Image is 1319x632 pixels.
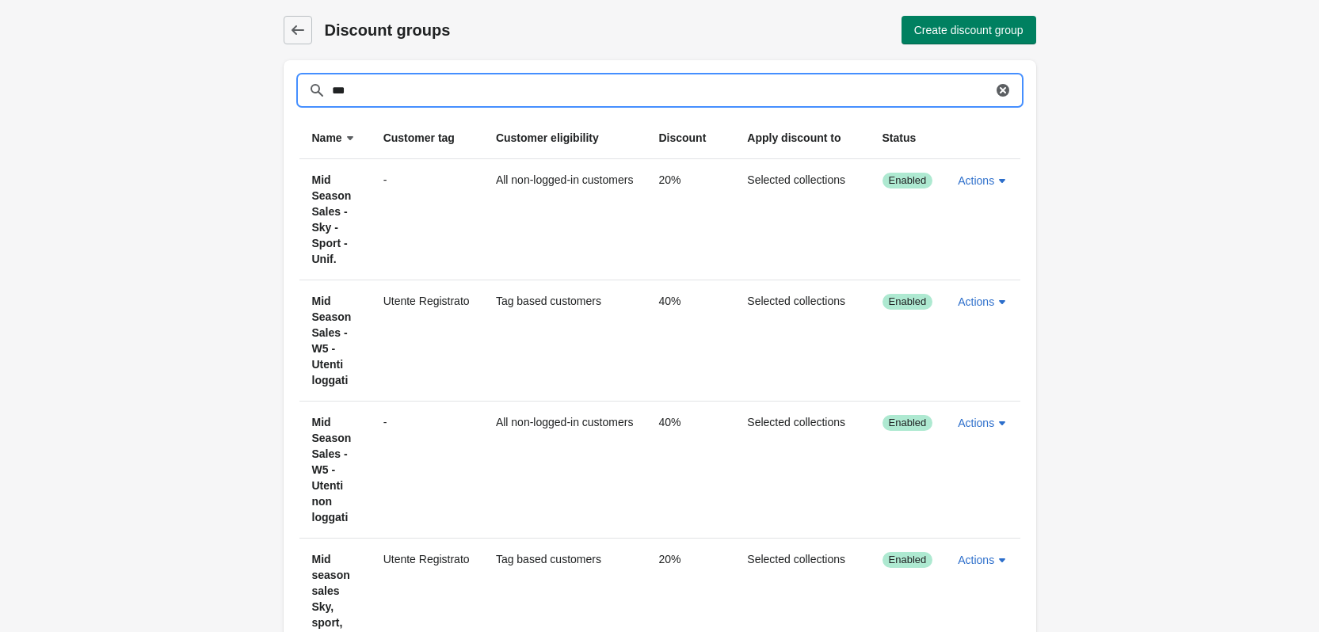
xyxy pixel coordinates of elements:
td: Tag based customers [483,280,646,401]
button: Clear [995,82,1011,98]
span: Mid Season Sales - Sky - Sport - Unif. [312,173,352,265]
button: Actions [951,546,1016,574]
td: 40% [646,401,734,538]
h1: Discount groups [325,19,664,41]
span: Status [883,131,917,144]
a: Discount groups [284,16,312,44]
button: Create discount group [902,16,1036,44]
span: Discount [658,130,706,146]
button: Apply discount to [741,124,863,152]
td: Utente Registrato [371,280,483,401]
span: Mid Season Sales - W5 - Utenti non loggati [312,416,352,523]
span: Enabled [889,174,927,187]
td: - [371,159,483,280]
td: - [371,401,483,538]
span: Customer tag [383,130,455,146]
span: Actions [958,554,994,566]
span: Customer eligibility [496,131,599,144]
span: Enabled [889,554,927,566]
span: Enabled [889,295,927,308]
span: Apply discount to [747,130,841,146]
button: Actions [951,287,1016,316]
span: Actions [958,295,994,308]
button: Actions [951,166,1016,195]
td: All non-logged-in customers [483,401,646,538]
button: Actions [951,409,1016,437]
button: sort ascending byName [306,124,364,152]
td: Selected collections [734,280,869,401]
span: Create discount group [914,24,1024,36]
span: Mid Season Sales - W5 - Utenti loggati [312,295,352,386]
span: Name [312,130,342,146]
span: Actions [958,174,994,187]
td: Selected collections [734,401,869,538]
span: Enabled [889,417,927,429]
span: Actions [958,417,994,429]
td: 20% [646,159,734,280]
td: Selected collections [734,159,869,280]
button: Customer tag [377,124,477,152]
td: All non-logged-in customers [483,159,646,280]
td: 40% [646,280,734,401]
button: Discount [652,124,728,152]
